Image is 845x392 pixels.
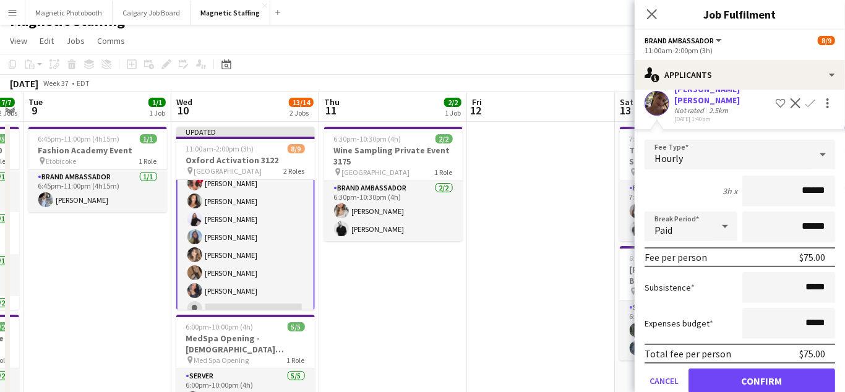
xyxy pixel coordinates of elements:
[645,36,714,45] span: Brand Ambassador
[435,134,453,143] span: 2/2
[334,134,401,143] span: 6:30pm-10:30pm (4h)
[194,166,262,176] span: [GEOGRAPHIC_DATA]
[10,35,27,46] span: View
[194,356,249,365] span: Med Spa Opening
[287,356,305,365] span: 1 Role
[176,152,315,322] app-card-role: Brand Ambassador6A7/811:00am-2:00pm (3h)![PERSON_NAME][PERSON_NAME][PERSON_NAME][PERSON_NAME][PER...
[176,127,315,137] div: Updated
[445,108,461,117] div: 1 Job
[322,103,340,117] span: 11
[41,79,72,88] span: Week 37
[28,96,43,108] span: Tue
[645,318,713,329] label: Expenses budget
[28,127,167,212] app-job-card: 6:45pm-11:00pm (4h15m)1/1Fashion Academy Event Etobicoke1 RoleBrand Ambassador1/16:45pm-11:00pm (...
[10,77,38,90] div: [DATE]
[28,170,167,212] app-card-role: Brand Ambassador1/16:45pm-11:00pm (4h15m)[PERSON_NAME]
[630,254,697,263] span: 6:00pm-11:00pm (5h)
[191,1,270,25] button: Magnetic Staffing
[61,33,90,49] a: Jobs
[5,33,32,49] a: View
[674,115,771,123] div: [DATE] 1:40pm
[35,33,59,49] a: Edit
[723,185,737,197] div: 3h x
[25,1,113,25] button: Magnetic Photobooth
[176,333,315,355] h3: MedSpa Opening - [DEMOGRAPHIC_DATA] Servers / Models
[618,103,633,117] span: 13
[654,224,672,236] span: Paid
[176,155,315,166] h3: Oxford Activation 3122
[654,152,683,164] span: Hourly
[472,96,482,108] span: Fri
[46,156,77,166] span: Etobicoke
[66,35,85,46] span: Jobs
[630,134,698,143] span: 7:00am-5:00pm (10h)
[92,33,130,49] a: Comms
[620,264,758,286] h3: [PERSON_NAME]'s 60th Birthday - 3154
[28,145,167,156] h3: Fashion Academy Event
[674,106,706,115] div: Not rated
[288,322,305,331] span: 5/5
[140,134,157,143] span: 1/1
[342,168,410,177] span: [GEOGRAPHIC_DATA]
[620,145,758,167] h3: Tough Mudder - Perfect Sports 3160
[799,347,825,360] div: $75.00
[635,6,845,22] h3: Job Fulfilment
[148,98,166,107] span: 1/1
[444,98,461,107] span: 2/2
[324,181,463,241] app-card-role: Brand Ambassador2/26:30pm-10:30pm (4h)[PERSON_NAME][PERSON_NAME]
[97,35,125,46] span: Comms
[645,46,835,55] div: 11:00am-2:00pm (3h)
[620,246,758,360] app-job-card: 6:00pm-11:00pm (5h)2/2[PERSON_NAME]'s 60th Birthday - 3154 Hoggs Hollow1 RoleServer2/26:00pm-11:0...
[620,127,758,241] app-job-card: 7:00am-5:00pm (10h)2/2Tough Mudder - Perfect Sports 3160 Courtland1 RoleBrand Ambassador2/27:00am...
[284,166,305,176] span: 2 Roles
[149,108,165,117] div: 1 Job
[176,96,192,108] span: Wed
[289,98,314,107] span: 13/14
[113,1,191,25] button: Calgary Job Board
[27,103,43,117] span: 9
[818,36,835,45] span: 8/9
[635,60,845,90] div: Applicants
[324,127,463,241] app-job-card: 6:30pm-10:30pm (4h)2/2Wine Sampling Private Event 3175 [GEOGRAPHIC_DATA]1 RoleBrand Ambassador2/2...
[139,156,157,166] span: 1 Role
[645,282,695,293] label: Subsistence
[674,83,771,106] div: [PERSON_NAME] [PERSON_NAME]
[435,168,453,177] span: 1 Role
[620,300,758,360] app-card-role: Server2/26:00pm-11:00pm (5h)[PERSON_NAME][PERSON_NAME]
[645,251,707,263] div: Fee per person
[324,96,340,108] span: Thu
[290,108,313,117] div: 2 Jobs
[288,144,305,153] span: 8/9
[197,176,204,183] span: !
[38,134,120,143] span: 6:45pm-11:00pm (4h15m)
[706,106,731,115] div: 2.5km
[620,181,758,241] app-card-role: Brand Ambassador2/27:00am-5:00pm (10h)[PERSON_NAME][PERSON_NAME]
[40,35,54,46] span: Edit
[176,127,315,310] app-job-card: Updated11:00am-2:00pm (3h)8/9Oxford Activation 3122 [GEOGRAPHIC_DATA]2 RolesBrand Ambassador6A7/8...
[324,145,463,167] h3: Wine Sampling Private Event 3175
[470,103,482,117] span: 12
[645,36,724,45] button: Brand Ambassador
[645,347,731,360] div: Total fee per person
[77,79,90,88] div: EDT
[620,96,633,108] span: Sat
[186,144,254,153] span: 11:00am-2:00pm (3h)
[186,322,254,331] span: 6:00pm-10:00pm (4h)
[799,251,825,263] div: $75.00
[174,103,192,117] span: 10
